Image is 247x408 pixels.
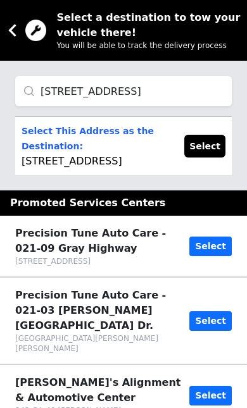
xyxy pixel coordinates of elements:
[25,20,46,40] img: trx now logo
[189,237,232,256] button: Select
[15,256,189,266] div: [STREET_ADDRESS]
[15,375,189,405] div: [PERSON_NAME]'s Alignment & Automotive Center
[22,123,172,169] p: [STREET_ADDRESS]
[22,126,154,151] span: Select This Address as the Destination:
[15,288,189,333] div: Precision Tune Auto Care - 021-03 [PERSON_NAME][GEOGRAPHIC_DATA] Dr.
[56,40,247,51] div: You will be able to track the delivery process
[15,76,232,106] input: Where would you like to go?
[15,226,189,256] div: Precision Tune Auto Care - 021-09 Gray Highway
[184,135,225,158] button: Select
[15,333,189,354] div: [GEOGRAPHIC_DATA][PERSON_NAME][PERSON_NAME]
[56,10,241,40] div: Select a destination to tow your vehicle there!
[189,386,232,405] button: Select
[189,311,232,331] button: Select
